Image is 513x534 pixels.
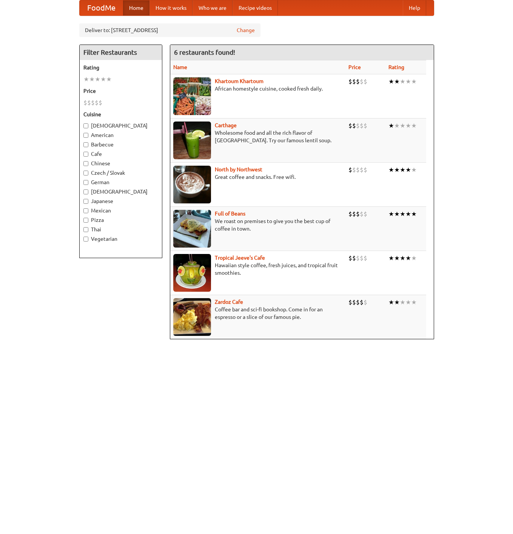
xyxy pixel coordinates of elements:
[79,23,260,37] div: Deliver to: [STREET_ADDRESS]
[356,122,360,130] li: $
[356,254,360,262] li: $
[394,166,400,174] li: ★
[83,142,88,147] input: Barbecue
[400,254,405,262] li: ★
[83,169,158,177] label: Czech / Slovak
[411,298,417,306] li: ★
[83,208,88,213] input: Mexican
[405,77,411,86] li: ★
[348,122,352,130] li: $
[364,122,367,130] li: $
[348,166,352,174] li: $
[173,166,211,203] img: north.jpg
[83,160,158,167] label: Chinese
[352,210,356,218] li: $
[400,210,405,218] li: ★
[83,226,158,233] label: Thai
[173,254,211,292] img: jeeves.jpg
[394,210,400,218] li: ★
[83,152,88,157] input: Cafe
[405,298,411,306] li: ★
[215,255,265,261] a: Tropical Jeeve's Cafe
[360,122,364,130] li: $
[83,111,158,118] h5: Cuisine
[364,77,367,86] li: $
[215,299,243,305] a: Zardoz Cafe
[352,298,356,306] li: $
[89,75,95,83] li: ★
[173,129,342,144] p: Wholesome food and all the rich flavor of [GEOGRAPHIC_DATA]. Try our famous lentil soup.
[173,77,211,115] img: khartoum.jpg
[80,0,123,15] a: FoodMe
[83,207,158,214] label: Mexican
[83,87,158,95] h5: Price
[95,98,99,107] li: $
[91,98,95,107] li: $
[173,298,211,336] img: zardoz.jpg
[83,197,158,205] label: Japanese
[215,122,237,128] a: Carthage
[83,235,158,243] label: Vegetarian
[352,254,356,262] li: $
[405,254,411,262] li: ★
[83,179,158,186] label: German
[364,166,367,174] li: $
[360,77,364,86] li: $
[123,0,149,15] a: Home
[352,166,356,174] li: $
[83,218,88,223] input: Pizza
[83,98,87,107] li: $
[83,171,88,175] input: Czech / Slovak
[173,64,187,70] a: Name
[215,211,245,217] a: Full of Beans
[83,188,158,195] label: [DEMOGRAPHIC_DATA]
[83,237,88,242] input: Vegetarian
[83,131,158,139] label: American
[352,122,356,130] li: $
[394,77,400,86] li: ★
[364,298,367,306] li: $
[80,45,162,60] h4: Filter Restaurants
[215,166,262,172] b: North by Northwest
[348,298,352,306] li: $
[388,254,394,262] li: ★
[83,64,158,71] h5: Rating
[106,75,112,83] li: ★
[215,78,263,84] b: Khartoum Khartoum
[388,122,394,130] li: ★
[356,298,360,306] li: $
[173,173,342,181] p: Great coffee and snacks. Free wifi.
[411,166,417,174] li: ★
[348,77,352,86] li: $
[388,77,394,86] li: ★
[364,210,367,218] li: $
[411,210,417,218] li: ★
[83,123,88,128] input: [DEMOGRAPHIC_DATA]
[87,98,91,107] li: $
[356,210,360,218] li: $
[83,161,88,166] input: Chinese
[352,77,356,86] li: $
[83,180,88,185] input: German
[348,254,352,262] li: $
[83,227,88,232] input: Thai
[388,166,394,174] li: ★
[360,166,364,174] li: $
[364,254,367,262] li: $
[388,210,394,218] li: ★
[83,150,158,158] label: Cafe
[95,75,100,83] li: ★
[405,210,411,218] li: ★
[83,199,88,204] input: Japanese
[403,0,426,15] a: Help
[400,166,405,174] li: ★
[237,26,255,34] a: Change
[83,189,88,194] input: [DEMOGRAPHIC_DATA]
[360,298,364,306] li: $
[394,254,400,262] li: ★
[356,77,360,86] li: $
[173,210,211,248] img: beans.jpg
[348,64,361,70] a: Price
